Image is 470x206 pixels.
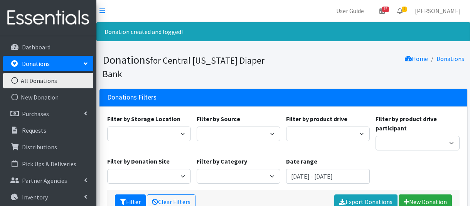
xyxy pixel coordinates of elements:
[330,3,370,19] a: User Guide
[3,5,93,31] img: HumanEssentials
[373,3,391,19] a: 15
[436,55,464,62] a: Donations
[22,143,57,151] p: Distributions
[391,3,409,19] a: 1
[3,139,93,155] a: Distributions
[3,39,93,55] a: Dashboard
[103,53,281,80] h1: Donations
[3,156,93,172] a: Pick Ups & Deliveries
[22,110,49,118] p: Purchases
[96,22,470,41] div: Donation created and logged!
[405,55,428,62] a: Home
[22,160,76,168] p: Pick Ups & Deliveries
[197,157,247,166] label: Filter by Category
[286,157,317,166] label: Date range
[107,157,170,166] label: Filter by Donation Site
[376,114,459,133] label: Filter by product drive participant
[103,55,264,79] small: for Central [US_STATE] Diaper Bank
[22,43,51,51] p: Dashboard
[22,193,48,201] p: Inventory
[3,56,93,71] a: Donations
[22,60,50,68] p: Donations
[3,89,93,105] a: New Donation
[286,114,347,123] label: Filter by product drive
[3,189,93,205] a: Inventory
[22,127,46,134] p: Requests
[3,173,93,188] a: Partner Agencies
[3,123,93,138] a: Requests
[402,7,407,12] span: 1
[409,3,467,19] a: [PERSON_NAME]
[197,114,240,123] label: Filter by Source
[3,73,93,88] a: All Donations
[22,177,67,184] p: Partner Agencies
[107,93,157,101] h3: Donations Filters
[286,169,370,184] input: January 1, 2011 - December 31, 2011
[107,114,180,123] label: Filter by Storage Location
[3,106,93,122] a: Purchases
[382,7,389,12] span: 15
